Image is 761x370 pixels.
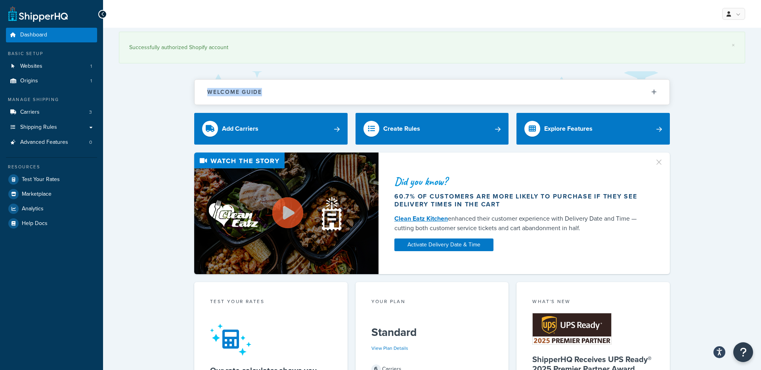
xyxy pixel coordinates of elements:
a: Activate Delivery Date & Time [394,238,493,251]
div: 60.7% of customers are more likely to purchase if they see delivery times in the cart [394,193,645,208]
div: Basic Setup [6,50,97,57]
a: Help Docs [6,216,97,231]
span: Shipping Rules [20,124,57,131]
div: Successfully authorized Shopify account [129,42,735,53]
a: Explore Features [516,113,670,145]
div: What's New [532,298,654,307]
a: Carriers3 [6,105,97,120]
span: Websites [20,63,42,70]
div: Create Rules [383,123,420,134]
h2: Welcome Guide [207,89,262,95]
a: Dashboard [6,28,97,42]
a: Create Rules [356,113,509,145]
span: 1 [90,63,92,70]
div: Manage Shipping [6,96,97,103]
span: Help Docs [22,220,48,227]
a: Advanced Features0 [6,135,97,150]
span: 0 [89,139,92,146]
span: Advanced Features [20,139,68,146]
img: Video thumbnail [194,153,379,274]
li: Websites [6,59,97,74]
li: Origins [6,74,97,88]
a: Origins1 [6,74,97,88]
span: Dashboard [20,32,47,38]
a: Shipping Rules [6,120,97,135]
h5: Standard [371,326,493,339]
div: Add Carriers [222,123,258,134]
a: × [732,42,735,48]
div: Resources [6,164,97,170]
a: Test Your Rates [6,172,97,187]
div: Did you know? [394,176,645,187]
button: Open Resource Center [733,342,753,362]
div: Your Plan [371,298,493,307]
a: Analytics [6,202,97,216]
div: Explore Features [544,123,593,134]
span: 1 [90,78,92,84]
span: Carriers [20,109,40,116]
a: Clean Eatz Kitchen [394,214,448,223]
li: Advanced Features [6,135,97,150]
span: 3 [89,109,92,116]
span: Marketplace [22,191,52,198]
a: Marketplace [6,187,97,201]
a: Websites1 [6,59,97,74]
button: Welcome Guide [195,80,669,105]
a: View Plan Details [371,345,408,352]
div: enhanced their customer experience with Delivery Date and Time — cutting both customer service ti... [394,214,645,233]
span: Origins [20,78,38,84]
a: Add Carriers [194,113,348,145]
li: Carriers [6,105,97,120]
div: Test your rates [210,298,332,307]
span: Test Your Rates [22,176,60,183]
span: Analytics [22,206,44,212]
